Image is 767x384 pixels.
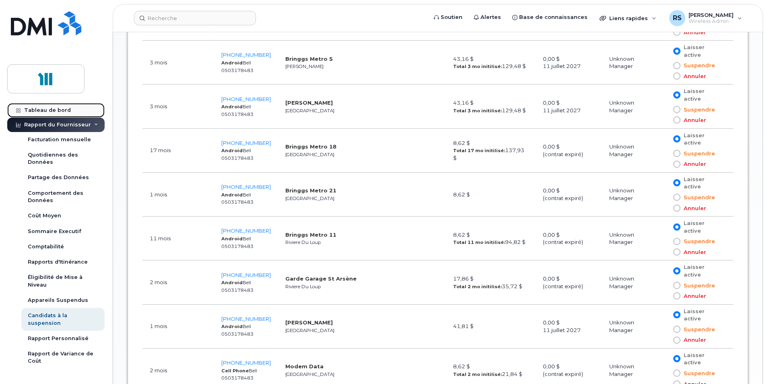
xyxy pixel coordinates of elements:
span: (contrat expiré) [543,371,583,377]
strong: Android [221,236,243,242]
span: Suspendre [680,370,715,377]
a: [PHONE_NUMBER] [221,272,271,278]
input: Recherche [134,11,256,25]
strong: Android [221,104,243,109]
td: 0,00 $ [536,173,602,217]
span: Laisser active [680,175,724,190]
a: [PHONE_NUMBER] [221,96,271,102]
span: Suspendre [680,282,715,289]
iframe: Messenger Launcher [732,349,761,378]
strong: Android [221,280,243,285]
strong: Total 3 mo initilisé: [453,64,502,69]
strong: [PERSON_NAME] [285,319,333,326]
strong: Modem Data [285,363,324,370]
span: Laisser active [680,263,724,278]
td: Unknown Manager [602,260,666,304]
span: (contrat expiré) [543,195,583,201]
td: 0,00 $ [536,41,602,85]
span: Laisser active [680,351,724,366]
small: Bell 0503178483 [221,104,254,117]
span: Base de connaissances [519,13,588,21]
strong: Bringgs Metro 11 [285,231,336,238]
td: Unknown Manager [602,129,666,173]
td: 43,16 $ 129,48 $ [446,41,536,85]
span: (contrat expiré) [543,151,583,157]
span: RS [673,13,682,23]
div: 11 juillet 2027 [543,62,595,70]
td: 3 mois [142,41,214,85]
small: Bell 0503178483 [221,236,254,249]
span: Suspendre [680,106,715,114]
small: Bell 0503178483 [221,60,254,73]
div: Liens rapides [594,10,662,26]
span: Liens rapides [609,15,648,21]
small: [GEOGRAPHIC_DATA] [285,108,334,114]
small: Riviere Du Loup [285,239,321,245]
small: [PERSON_NAME] [285,64,324,69]
span: Laisser active [680,219,724,234]
td: 1 mois [142,305,214,349]
span: Annuler [680,72,706,80]
strong: Total 3 mo initilisé: [453,108,502,114]
span: [PERSON_NAME] [689,12,734,18]
a: [PHONE_NUMBER] [221,359,271,366]
strong: Bringgs Metro 21 [285,187,336,194]
td: Unknown Manager [602,41,666,85]
a: [PHONE_NUMBER] [221,184,271,190]
td: 43,16 $ 129,48 $ [446,85,536,128]
strong: [PERSON_NAME] [285,99,333,106]
span: (contrat expiré) [543,283,583,289]
strong: Bringgs Metro 18 [285,143,336,150]
td: 1 mois [142,173,214,217]
div: Rémy, Serge [664,10,748,26]
small: [GEOGRAPHIC_DATA] [285,152,334,157]
span: Suspendre [680,62,715,69]
small: Bell 0503178483 [221,148,254,161]
strong: Total 17 mo initilisé: [453,148,505,153]
span: Annuler [680,292,706,300]
td: 8,62 $ 137,93 $ [446,129,536,173]
small: Bell 0503178483 [221,368,257,381]
td: 17 mois [142,129,214,173]
span: Annuler [680,160,706,168]
a: [PHONE_NUMBER] [221,316,271,322]
span: Laisser active [680,132,724,147]
td: 0,00 $ [536,305,602,349]
small: Bell 0503178483 [221,192,254,205]
td: 0,00 $ [536,260,602,304]
small: [GEOGRAPHIC_DATA] [285,196,334,201]
strong: Cell Phone [221,368,249,374]
span: Annuler [680,336,706,344]
a: [PHONE_NUMBER] [221,52,271,58]
small: Bell 0503178483 [221,280,254,293]
td: 0,00 $ [536,129,602,173]
a: Alertes [468,9,507,25]
span: Suspendre [680,326,715,333]
td: 11 mois [142,217,214,260]
div: 11 juillet 2027 [543,326,595,334]
span: Suspendre [680,237,715,245]
span: Soutien [441,13,462,21]
span: Annuler [680,248,706,256]
span: Suspendre [680,150,715,157]
span: Laisser active [680,308,724,322]
span: (contrat expiré) [543,239,583,245]
span: Laisser active [680,43,724,58]
span: Suspendre [680,194,715,201]
td: Unknown Manager [602,173,666,217]
a: [PHONE_NUMBER] [221,227,271,234]
td: 8,62 $ [446,173,536,217]
strong: Total 11 mo initilisé: [453,239,505,245]
strong: Total 2 mo initilisé: [453,372,502,377]
span: Laisser active [680,87,724,102]
a: [PHONE_NUMBER] [221,140,271,146]
small: [GEOGRAPHIC_DATA] [285,372,334,377]
small: [GEOGRAPHIC_DATA] [285,328,334,333]
td: 8,62 $ 94,82 $ [446,217,536,260]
